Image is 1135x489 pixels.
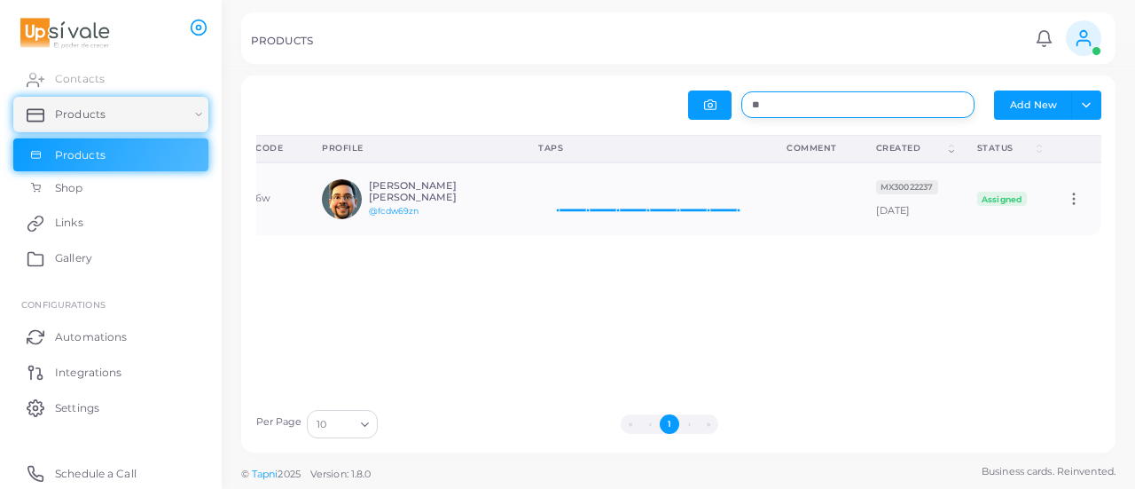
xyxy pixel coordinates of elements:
a: Products [13,97,208,132]
span: © [241,467,371,482]
a: Automations [13,319,208,354]
span: Settings [55,400,99,416]
div: Created [876,142,945,154]
div: Comment [787,142,837,154]
span: Integrations [55,365,121,381]
span: 10 [317,415,326,434]
div: Status [977,142,1034,154]
h6: [PERSON_NAME] [PERSON_NAME] [369,180,499,203]
a: Tapni [252,468,278,480]
span: Products [55,106,106,122]
span: MX30022237 [876,180,938,194]
a: Settings [13,390,208,425]
img: avatar [322,179,362,219]
input: Search for option [328,414,354,434]
a: Contacts [13,61,208,97]
span: Schedule a Call [55,466,137,482]
button: Add New [994,91,1072,119]
div: Search for option [307,410,378,438]
span: Configurations [21,299,106,310]
ul: Pagination [382,414,957,434]
div: Profile [322,142,499,154]
a: Integrations [13,354,208,390]
th: Action [1046,135,1101,162]
span: Assigned [977,192,1027,206]
a: Shop [13,171,208,205]
img: logo [16,17,114,50]
a: Links [13,205,208,241]
label: Per Page [256,415,302,430]
span: Version: 1.8.0 [310,468,372,480]
button: Go to page 1 [660,414,679,434]
a: @fcdw69zn [369,206,419,216]
a: Gallery [13,241,208,276]
span: Gallery [55,250,92,266]
a: MX30022237 [876,180,938,193]
h5: PRODUCTS [251,35,313,47]
span: 2025 [278,467,300,482]
span: Links [55,215,83,231]
span: Products [55,147,106,163]
td: [DATE] [857,162,958,235]
span: Automations [55,329,127,345]
div: Taps [538,142,748,154]
a: Products [13,138,208,172]
span: Contacts [55,71,105,87]
span: Shop [55,180,82,196]
span: Business cards. Reinvented. [982,464,1115,479]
